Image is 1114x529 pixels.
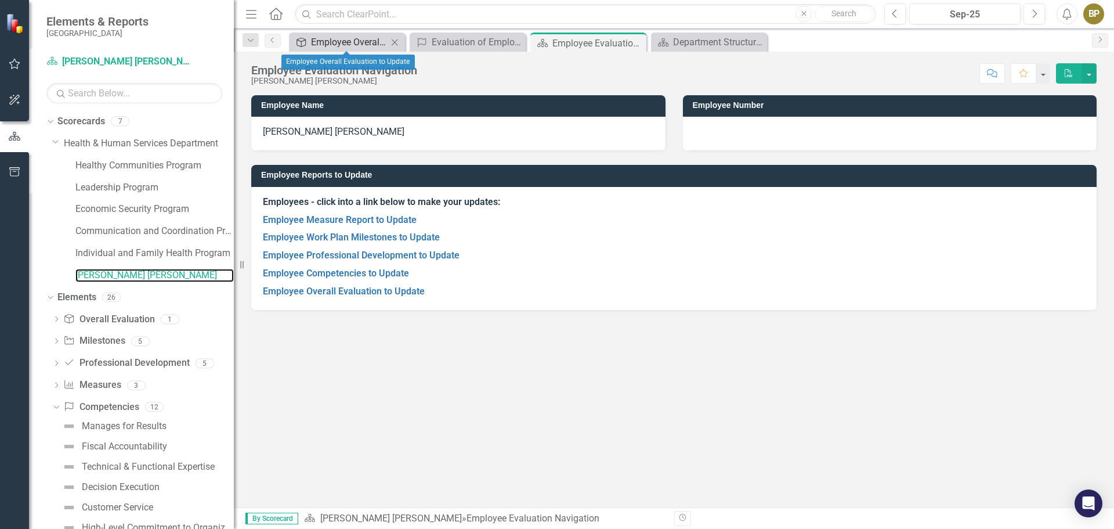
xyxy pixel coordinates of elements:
[413,35,523,49] a: Evaluation of Employees
[263,214,417,225] a: Employee Measure Report to Update
[131,336,150,346] div: 5
[145,402,164,412] div: 12
[75,203,234,216] a: Economic Security Program
[111,117,129,127] div: 7
[59,478,160,496] a: Decision Execution
[261,171,1091,179] h3: Employee Reports to Update
[263,268,409,279] a: Employee Competencies to Update
[102,292,121,302] div: 26
[127,380,146,390] div: 3
[59,437,167,456] a: Fiscal Accountability
[59,458,215,476] a: Technical & Functional Expertise
[46,55,191,69] a: [PERSON_NAME] [PERSON_NAME]
[62,501,76,514] img: Not Defined
[673,35,764,49] div: Department Structure & Strategic Results
[63,313,154,326] a: Overall Evaluation
[46,15,149,28] span: Elements & Reports
[62,480,76,494] img: Not Defined
[46,83,222,103] input: Search Below...
[82,462,215,472] div: Technical & Functional Expertise
[46,28,149,38] small: [GEOGRAPHIC_DATA]
[295,4,876,24] input: Search ClearPoint...
[251,64,417,77] div: Employee Evaluation Navigation
[62,460,76,474] img: Not Defined
[693,101,1091,110] h3: Employee Number
[82,502,153,513] div: Customer Service
[815,6,873,22] button: Search
[263,232,440,243] a: Employee Work Plan Milestones to Update
[82,482,160,492] div: Decision Execution
[63,379,121,392] a: Measures
[831,9,856,18] span: Search
[1075,490,1102,517] div: Open Intercom Messenger
[82,441,167,452] div: Fiscal Accountability
[75,181,234,195] a: Leadership Program
[263,125,654,139] p: [PERSON_NAME] [PERSON_NAME]
[59,417,167,436] a: Manages for Results
[320,513,462,524] a: [PERSON_NAME] [PERSON_NAME]
[466,513,599,524] div: Employee Evaluation Navigation
[196,358,214,368] div: 5
[292,35,388,49] a: Employee Overall Evaluation to Update
[82,421,167,431] div: Manages for Results
[64,137,234,150] a: Health & Human Services Department
[75,269,234,282] a: [PERSON_NAME] [PERSON_NAME]
[909,3,1021,24] button: Sep-25
[263,286,425,297] a: Employee Overall Evaluation to Update
[63,401,139,414] a: Competencies
[161,314,179,324] div: 1
[63,334,125,348] a: Milestones
[57,115,105,128] a: Scorecards
[263,250,460,261] a: Employee Professional Development to Update
[263,196,500,207] strong: Employees - click into a link below to make your updates:
[251,77,417,85] div: [PERSON_NAME] [PERSON_NAME]
[6,13,26,33] img: ClearPoint Strategy
[63,357,189,370] a: Professional Development
[62,419,76,433] img: Not Defined
[281,55,415,70] div: Employee Overall Evaluation to Update
[75,225,234,238] a: Communication and Coordination Program
[59,498,153,517] a: Customer Service
[311,35,388,49] div: Employee Overall Evaluation to Update
[1083,3,1104,24] button: BP
[261,101,660,110] h3: Employee Name
[75,159,234,172] a: Healthy Communities Program
[913,8,1017,21] div: Sep-25
[432,35,523,49] div: Evaluation of Employees
[57,291,96,304] a: Elements
[75,247,234,260] a: Individual and Family Health Program
[552,36,643,51] div: Employee Evaluation Navigation
[62,440,76,454] img: Not Defined
[245,513,298,524] span: By Scorecard
[304,512,665,526] div: »
[654,35,764,49] a: Department Structure & Strategic Results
